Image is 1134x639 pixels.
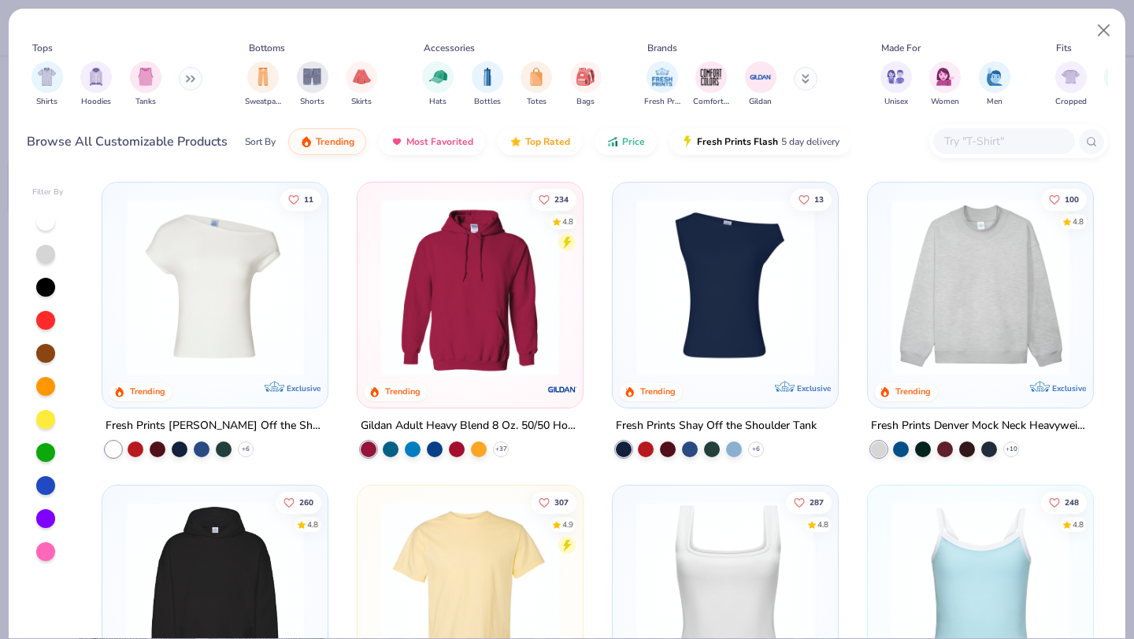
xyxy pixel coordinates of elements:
span: Women [931,96,959,108]
img: Hats Image [429,68,447,86]
img: Women Image [936,68,954,86]
span: Tanks [135,96,156,108]
button: Price [595,128,657,155]
div: 4.8 [308,519,319,530]
span: Comfort Colors [693,96,729,108]
span: Hoodies [81,96,111,108]
div: Tops [32,41,53,55]
span: 5 day delivery [781,133,839,151]
div: filter for Bottles [472,61,503,108]
div: Made For [881,41,921,55]
button: filter button [130,61,161,108]
button: Like [786,491,832,513]
img: TopRated.gif [510,135,522,148]
div: Fresh Prints [PERSON_NAME] Off the Shoulder Top [106,416,324,436]
button: filter button [245,61,281,108]
img: Bottles Image [479,68,496,86]
button: filter button [644,61,680,108]
img: Bags Image [576,68,594,86]
button: filter button [422,61,454,108]
span: Gildan [749,96,772,108]
span: 234 [554,195,569,203]
img: Totes Image [528,68,545,86]
span: Fresh Prints [644,96,680,108]
span: 11 [305,195,314,203]
div: filter for Comfort Colors [693,61,729,108]
span: Men [987,96,1002,108]
img: af1e0f41-62ea-4e8f-9b2b-c8bb59fc549d [821,198,1015,376]
div: filter for Shorts [297,61,328,108]
div: Fits [1056,41,1072,55]
div: Fresh Prints Denver Mock Neck Heavyweight Sweatshirt [871,416,1090,436]
span: Bottles [474,96,501,108]
span: + 37 [495,445,507,454]
div: Filter By [32,187,64,198]
div: 4.8 [817,519,828,530]
button: Like [1041,188,1087,210]
button: Most Favorited [379,128,485,155]
img: Men Image [986,68,1003,86]
div: filter for Shirts [31,61,63,108]
button: filter button [80,61,112,108]
span: 13 [814,195,824,203]
img: a164e800-7022-4571-a324-30c76f641635 [567,198,761,376]
div: Accessories [424,41,475,55]
button: filter button [472,61,503,108]
button: Top Rated [498,128,582,155]
div: 4.8 [1073,519,1084,530]
span: Price [622,135,645,148]
span: Hats [429,96,447,108]
span: 100 [1065,195,1079,203]
img: Hoodies Image [87,68,105,86]
span: Shorts [300,96,324,108]
span: Trending [316,135,354,148]
button: filter button [693,61,729,108]
span: Exclusive [1051,383,1085,393]
img: most_fav.gif [391,135,403,148]
span: Unisex [884,96,908,108]
img: 5716b33b-ee27-473a-ad8a-9b8687048459 [628,198,822,376]
span: 260 [300,498,314,506]
button: Like [1041,491,1087,513]
img: Unisex Image [887,68,905,86]
button: filter button [979,61,1010,108]
button: filter button [346,61,377,108]
div: Brands [647,41,677,55]
button: Like [531,188,576,210]
span: Totes [527,96,547,108]
button: Like [791,188,832,210]
span: + 6 [242,445,250,454]
span: Cropped [1055,96,1087,108]
img: 01756b78-01f6-4cc6-8d8a-3c30c1a0c8ac [373,198,567,376]
div: Browse All Customizable Products [27,132,228,151]
div: 4.8 [562,216,573,227]
span: + 6 [752,445,760,454]
img: a1c94bf0-cbc2-4c5c-96ec-cab3b8502a7f [118,198,312,376]
img: Sweatpants Image [254,68,272,86]
div: 4.8 [1073,216,1084,227]
button: filter button [570,61,602,108]
div: filter for Sweatpants [245,61,281,108]
div: filter for Hats [422,61,454,108]
img: f5d85501-0dbb-4ee4-b115-c08fa3845d83 [884,198,1077,376]
div: Bottoms [249,41,285,55]
img: Skirts Image [353,68,371,86]
button: Like [276,491,322,513]
span: Top Rated [525,135,570,148]
span: Most Favorited [406,135,473,148]
img: Fresh Prints Image [650,65,674,89]
img: trending.gif [300,135,313,148]
span: Sweatpants [245,96,281,108]
button: filter button [1055,61,1087,108]
button: Like [281,188,322,210]
div: filter for Totes [521,61,552,108]
input: Try "T-Shirt" [943,132,1064,150]
button: filter button [880,61,912,108]
div: filter for Hoodies [80,61,112,108]
img: Shorts Image [303,68,321,86]
span: Shirts [36,96,57,108]
button: filter button [521,61,552,108]
div: Sort By [245,135,276,149]
button: Fresh Prints Flash5 day delivery [669,128,851,155]
div: filter for Gildan [745,61,776,108]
